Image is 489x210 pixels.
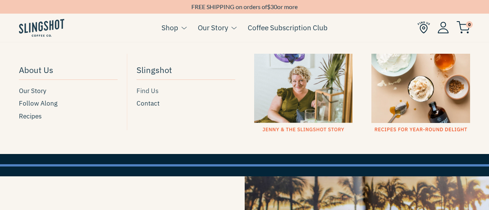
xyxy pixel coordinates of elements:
[137,61,235,80] a: Slingshot
[418,21,430,34] img: Find Us
[19,86,118,96] a: Our Story
[19,111,118,121] a: Recipes
[456,21,470,34] img: cart
[19,98,57,109] span: Follow Along
[19,63,53,76] span: About Us
[137,98,160,109] span: Contact
[19,98,118,109] a: Follow Along
[19,86,46,96] span: Our Story
[466,21,473,28] span: 0
[19,61,118,80] a: About Us
[137,86,158,96] span: Find Us
[267,3,270,10] span: $
[137,98,235,109] a: Contact
[19,111,42,121] span: Recipes
[137,63,172,76] span: Slingshot
[198,22,228,33] a: Our Story
[438,22,449,33] img: Account
[137,86,235,96] a: Find Us
[161,22,178,33] a: Shop
[270,3,277,10] span: 30
[456,23,470,32] a: 0
[248,22,328,33] a: Coffee Subscription Club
